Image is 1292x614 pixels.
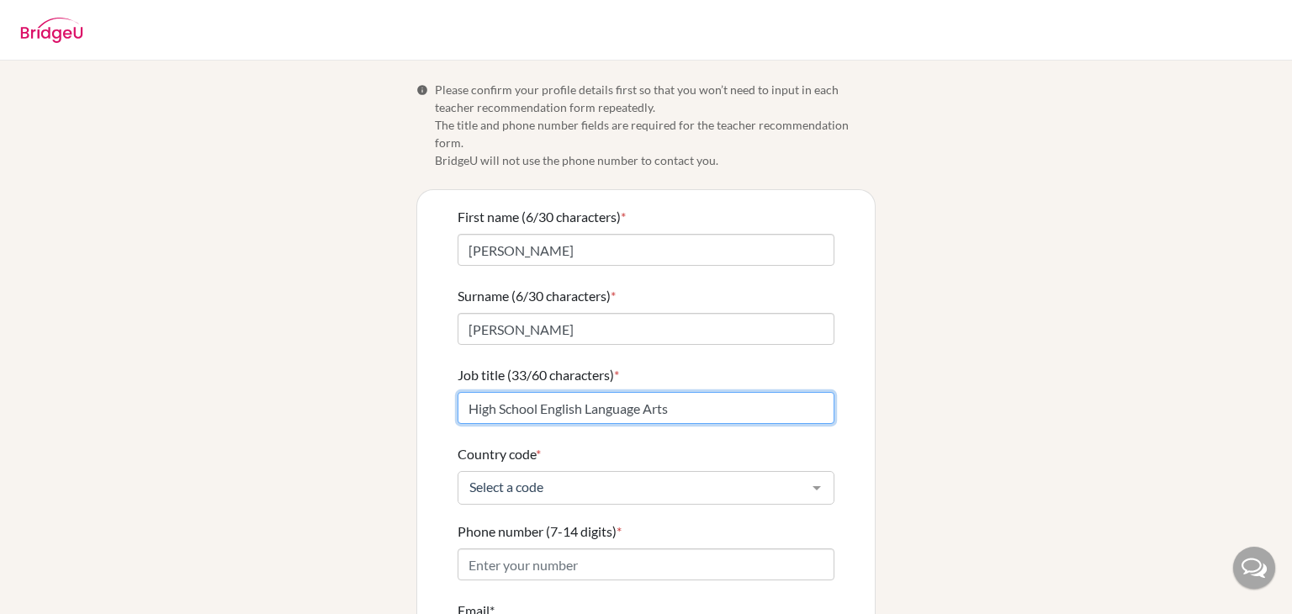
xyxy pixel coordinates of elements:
label: First name (6/30 characters) [458,207,626,227]
span: Please confirm your profile details first so that you won’t need to input in each teacher recomme... [435,81,876,169]
span: Info [416,84,428,96]
input: Enter your surname [458,313,834,345]
input: Enter your number [458,548,834,580]
span: Help [38,12,72,27]
label: Job title (33/60 characters) [458,365,619,385]
img: BridgeU logo [20,18,83,43]
input: Enter your job title [458,392,834,424]
span: Select a code [465,479,800,495]
label: Surname (6/30 characters) [458,286,616,306]
label: Phone number (7-14 digits) [458,521,622,542]
input: Enter your first name [458,234,834,266]
label: Country code [458,444,541,464]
